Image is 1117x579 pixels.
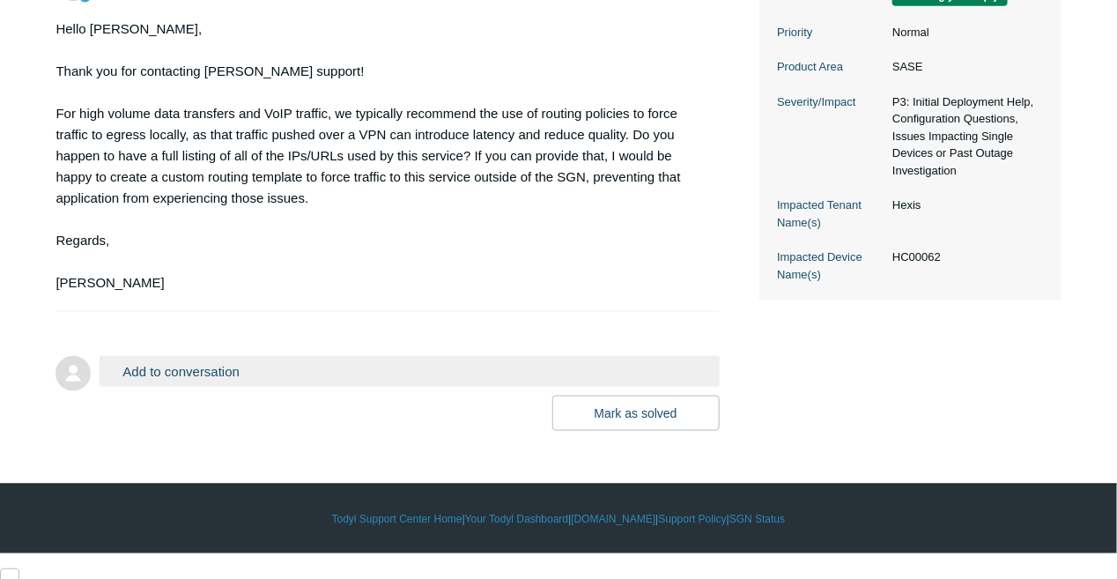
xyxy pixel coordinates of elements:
[55,19,701,293] div: Hello [PERSON_NAME], Thank you for contacting [PERSON_NAME] support! For high volume data transfe...
[552,396,720,431] button: Mark as solved
[465,511,568,527] a: Your Todyl Dashboard
[777,93,884,111] dt: Severity/Impact
[777,24,884,41] dt: Priority
[55,511,1061,527] div: | | | |
[571,511,655,527] a: [DOMAIN_NAME]
[884,58,1043,76] dd: SASE
[884,24,1043,41] dd: Normal
[777,249,884,283] dt: Impacted Device Name(s)
[777,197,884,231] dt: Impacted Tenant Name(s)
[884,249,1043,266] dd: HC00062
[659,511,727,527] a: Support Policy
[332,511,462,527] a: Todyl Support Center Home
[884,93,1043,180] dd: P3: Initial Deployment Help, Configuration Questions, Issues Impacting Single Devices or Past Out...
[777,58,884,76] dt: Product Area
[729,511,785,527] a: SGN Status
[884,197,1043,214] dd: Hexis
[100,356,719,387] button: Add to conversation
